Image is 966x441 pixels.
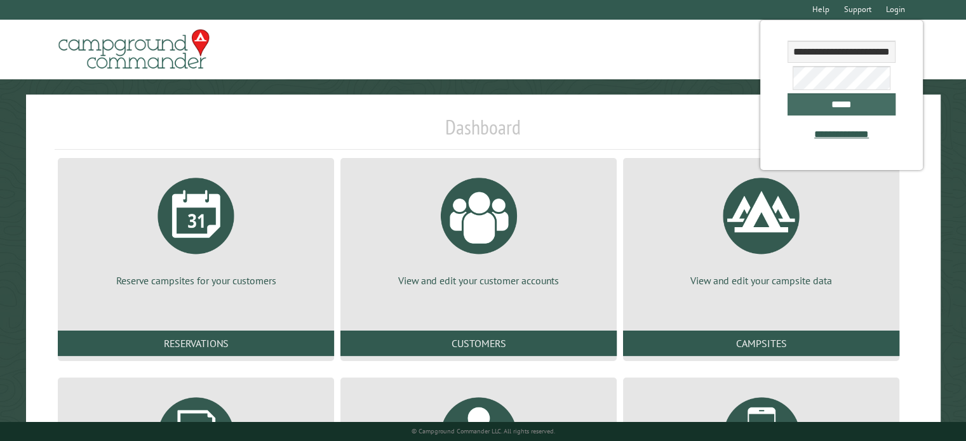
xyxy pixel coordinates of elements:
[55,115,911,150] h1: Dashboard
[340,331,617,356] a: Customers
[73,273,319,287] p: Reserve campsites for your customers
[73,168,319,287] a: Reserve campsites for your customers
[638,273,884,287] p: View and edit your campsite data
[55,25,213,74] img: Campground Commander
[412,427,555,435] small: © Campground Commander LLC. All rights reserved.
[623,331,899,356] a: Campsites
[58,331,334,356] a: Reservations
[638,168,884,287] a: View and edit your campsite data
[356,273,601,287] p: View and edit your customer accounts
[356,168,601,287] a: View and edit your customer accounts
